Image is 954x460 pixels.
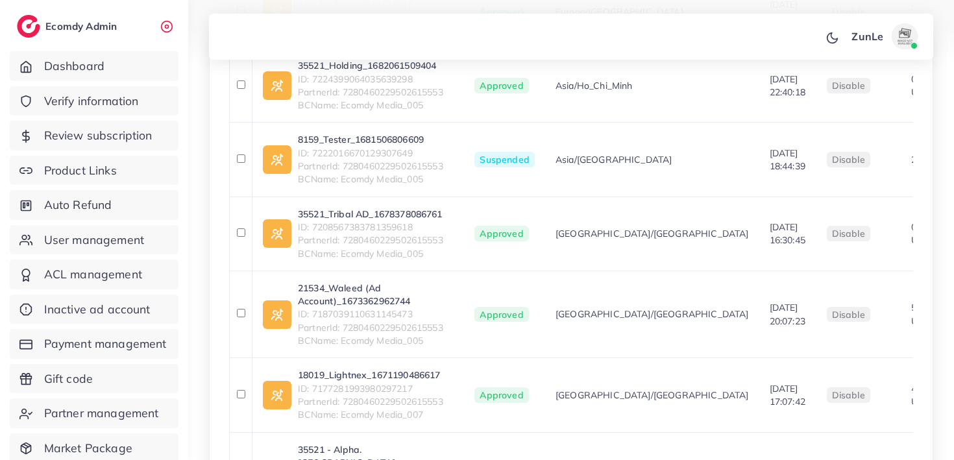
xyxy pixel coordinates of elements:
[474,78,528,93] span: Approved
[298,308,454,321] span: ID: 7187039110631145473
[44,301,151,318] span: Inactive ad account
[10,156,178,186] a: Product Links
[298,408,443,421] span: BCName: Ecomdy Media_007
[851,29,883,44] p: ZunLe
[298,160,443,173] span: PartnerId: 7280460229502615553
[298,382,443,395] span: ID: 7177281993980297217
[298,208,443,221] a: 35521_Tribal AD_1678378086761
[10,295,178,324] a: Inactive ad account
[45,20,120,32] h2: Ecomdy Admin
[298,334,454,347] span: BCName: Ecomdy Media_005
[298,395,443,408] span: PartnerId: 7280460229502615553
[556,389,749,402] span: [GEOGRAPHIC_DATA]/[GEOGRAPHIC_DATA]
[44,335,167,352] span: Payment management
[17,15,120,38] a: logoEcomdy Admin
[44,197,112,213] span: Auto Refund
[770,302,805,326] span: [DATE] 20:07:23
[770,383,805,407] span: [DATE] 17:07:42
[298,369,443,381] a: 18019_Lightnex_1671190486617
[44,440,132,457] span: Market Package
[556,79,633,92] span: Asia/Ho_Chi_Minh
[474,152,534,167] span: Suspended
[10,86,178,116] a: Verify information
[17,15,40,38] img: logo
[770,73,805,98] span: [DATE] 22:40:18
[44,127,153,144] span: Review subscription
[474,226,528,241] span: Approved
[298,234,443,247] span: PartnerId: 7280460229502615553
[832,154,865,165] span: disable
[10,121,178,151] a: Review subscription
[298,73,443,86] span: ID: 7224399064035639298
[556,153,672,166] span: Asia/[GEOGRAPHIC_DATA]
[911,221,930,246] span: 0.19 USD
[832,228,865,239] span: disable
[44,93,139,110] span: Verify information
[556,308,749,321] span: [GEOGRAPHIC_DATA]/[GEOGRAPHIC_DATA]
[556,227,749,240] span: [GEOGRAPHIC_DATA]/[GEOGRAPHIC_DATA]
[911,73,930,98] span: 0.03 USD
[298,86,443,99] span: PartnerId: 7280460229502615553
[263,219,291,248] img: ic-ad-info.7fc67b75.svg
[298,173,443,186] span: BCName: Ecomdy Media_005
[474,387,528,403] span: Approved
[298,247,443,260] span: BCName: Ecomdy Media_005
[911,302,935,326] span: 54.64 USD
[10,364,178,394] a: Gift code
[474,307,528,322] span: Approved
[10,190,178,220] a: Auto Refund
[263,71,291,100] img: ic-ad-info.7fc67b75.svg
[298,133,443,146] a: 8159_Tester_1681506806609
[10,398,178,428] a: Partner management
[770,147,805,172] span: [DATE] 18:44:39
[911,383,935,407] span: 49.11 USD
[10,51,178,81] a: Dashboard
[298,282,454,308] a: 21534_Waleed (Ad Account)_1673362962744
[44,370,93,387] span: Gift code
[298,221,443,234] span: ID: 7208567383781359618
[298,147,443,160] span: ID: 7222016670129307649
[44,405,159,422] span: Partner management
[10,260,178,289] a: ACL management
[832,309,865,321] span: disable
[44,232,144,248] span: User management
[298,99,443,112] span: BCName: Ecomdy Media_005
[298,321,454,334] span: PartnerId: 7280460229502615553
[44,162,117,179] span: Product Links
[832,389,865,401] span: disable
[263,381,291,409] img: ic-ad-info.7fc67b75.svg
[263,145,291,174] img: ic-ad-info.7fc67b75.svg
[10,329,178,359] a: Payment management
[44,266,142,283] span: ACL management
[10,225,178,255] a: User management
[844,23,923,49] a: ZunLeavatar
[832,80,865,91] span: disable
[770,221,805,246] span: [DATE] 16:30:45
[911,154,944,165] span: 20 USD
[44,58,104,75] span: Dashboard
[892,23,918,49] img: avatar
[263,300,291,329] img: ic-ad-info.7fc67b75.svg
